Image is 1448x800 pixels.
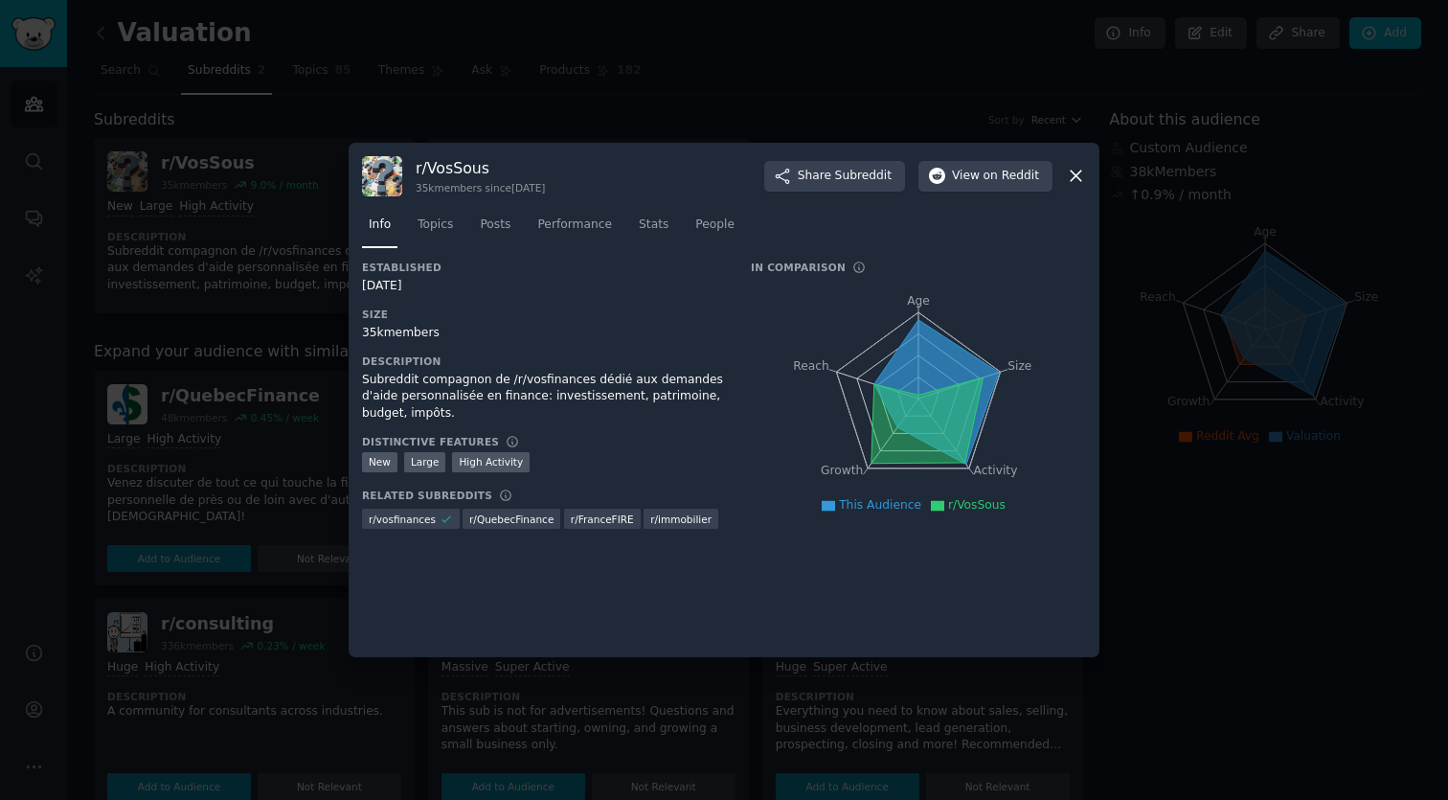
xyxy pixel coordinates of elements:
[369,217,391,234] span: Info
[362,372,724,423] div: Subreddit compagnon de /r/vosfinances dédié aux demandes d'aide personnalisée en finance: investi...
[480,217,510,234] span: Posts
[362,156,402,196] img: VosSous
[362,278,724,295] div: [DATE]
[362,210,397,249] a: Info
[452,452,530,472] div: High Activity
[639,217,668,234] span: Stats
[793,358,829,372] tspan: Reach
[369,513,436,526] span: r/ vosfinances
[469,513,554,526] span: r/ QuebecFinance
[362,354,724,368] h3: Description
[362,489,492,502] h3: Related Subreddits
[764,161,905,192] button: ShareSubreddit
[1007,358,1031,372] tspan: Size
[948,498,1006,512] span: r/VosSous
[416,181,545,194] div: 35k members since [DATE]
[418,217,453,234] span: Topics
[411,210,460,249] a: Topics
[404,452,446,472] div: Large
[362,261,724,274] h3: Established
[650,513,712,526] span: r/ immobilier
[571,513,634,526] span: r/ FranceFIRE
[907,294,930,308] tspan: Age
[362,325,724,342] div: 35k members
[537,217,612,234] span: Performance
[362,435,499,448] h3: Distinctive Features
[531,210,619,249] a: Performance
[952,168,1039,185] span: View
[835,168,892,185] span: Subreddit
[473,210,517,249] a: Posts
[821,464,863,477] tspan: Growth
[918,161,1052,192] button: Viewon Reddit
[984,168,1039,185] span: on Reddit
[416,158,545,178] h3: r/ VosSous
[974,464,1018,477] tspan: Activity
[689,210,741,249] a: People
[632,210,675,249] a: Stats
[695,217,735,234] span: People
[751,261,846,274] h3: In Comparison
[798,168,892,185] span: Share
[362,308,724,321] h3: Size
[362,452,397,472] div: New
[839,498,921,512] span: This Audience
